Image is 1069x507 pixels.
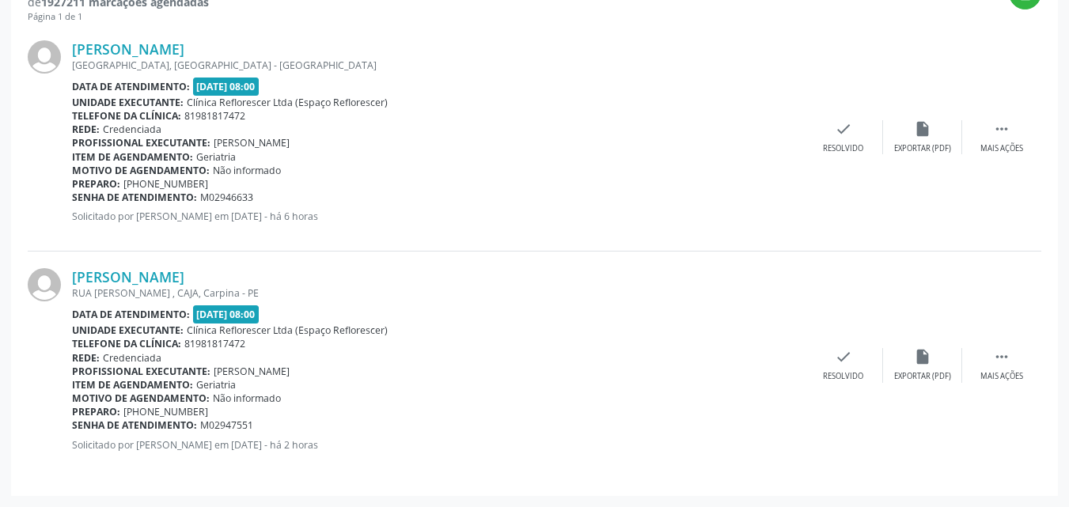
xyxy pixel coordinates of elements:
[894,371,951,382] div: Exportar (PDF)
[72,177,120,191] b: Preparo:
[823,143,863,154] div: Resolvido
[72,40,184,58] a: [PERSON_NAME]
[72,365,210,378] b: Profissional executante:
[196,378,236,392] span: Geriatria
[187,96,388,109] span: Clínica Reflorescer Ltda (Espaço Reflorescer)
[72,210,804,223] p: Solicitado por [PERSON_NAME] em [DATE] - há 6 horas
[103,351,161,365] span: Credenciada
[72,164,210,177] b: Motivo de agendamento:
[980,143,1023,154] div: Mais ações
[193,78,260,96] span: [DATE] 08:00
[72,123,100,136] b: Rede:
[193,305,260,323] span: [DATE] 08:00
[72,150,193,164] b: Item de agendamento:
[835,348,852,365] i: check
[123,405,208,418] span: [PHONE_NUMBER]
[980,371,1023,382] div: Mais ações
[72,323,184,337] b: Unidade executante:
[823,371,863,382] div: Resolvido
[72,286,804,300] div: RUA [PERSON_NAME] , CAJA, Carpina - PE
[72,80,190,93] b: Data de atendimento:
[914,120,931,138] i: insert_drive_file
[103,123,161,136] span: Credenciada
[72,405,120,418] b: Preparo:
[200,418,253,432] span: M02947551
[28,40,61,74] img: img
[72,378,193,392] b: Item de agendamento:
[993,348,1010,365] i: 
[72,109,181,123] b: Telefone da clínica:
[213,392,281,405] span: Não informado
[72,191,197,204] b: Senha de atendimento:
[72,337,181,350] b: Telefone da clínica:
[993,120,1010,138] i: 
[835,120,852,138] i: check
[72,59,804,72] div: [GEOGRAPHIC_DATA], [GEOGRAPHIC_DATA] - [GEOGRAPHIC_DATA]
[72,308,190,321] b: Data de atendimento:
[72,268,184,286] a: [PERSON_NAME]
[28,10,209,24] div: Página 1 de 1
[200,191,253,204] span: M02946633
[184,109,245,123] span: 81981817472
[214,136,290,149] span: [PERSON_NAME]
[72,136,210,149] b: Profissional executante:
[72,438,804,452] p: Solicitado por [PERSON_NAME] em [DATE] - há 2 horas
[184,337,245,350] span: 81981817472
[72,418,197,432] b: Senha de atendimento:
[72,392,210,405] b: Motivo de agendamento:
[123,177,208,191] span: [PHONE_NUMBER]
[72,351,100,365] b: Rede:
[187,323,388,337] span: Clínica Reflorescer Ltda (Espaço Reflorescer)
[72,96,184,109] b: Unidade executante:
[28,268,61,301] img: img
[914,348,931,365] i: insert_drive_file
[214,365,290,378] span: [PERSON_NAME]
[196,150,236,164] span: Geriatria
[894,143,951,154] div: Exportar (PDF)
[213,164,281,177] span: Não informado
